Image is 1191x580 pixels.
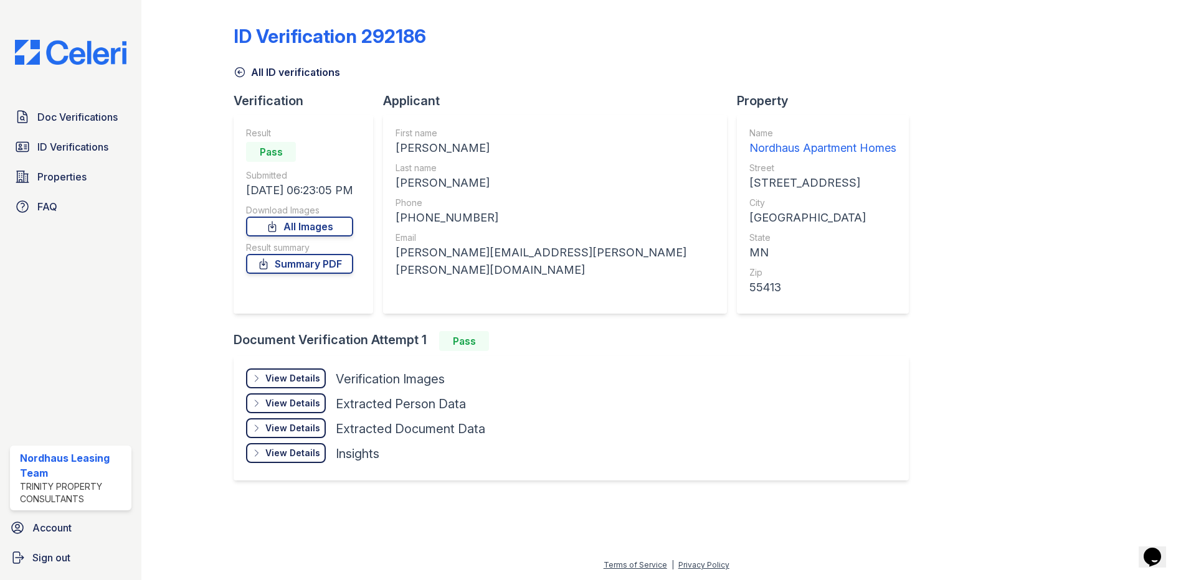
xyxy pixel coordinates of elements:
[396,209,714,227] div: [PHONE_NUMBER]
[749,266,896,279] div: Zip
[396,197,714,209] div: Phone
[234,25,426,47] div: ID Verification 292186
[5,515,136,540] a: Account
[336,445,379,462] div: Insights
[396,174,714,192] div: [PERSON_NAME]
[10,194,131,219] a: FAQ
[32,520,72,535] span: Account
[336,420,485,437] div: Extracted Document Data
[20,451,126,480] div: Nordhaus Leasing Team
[604,560,667,569] a: Terms of Service
[37,199,57,214] span: FAQ
[265,397,320,409] div: View Details
[246,254,353,274] a: Summary PDF
[1139,530,1179,568] iframe: chat widget
[246,127,353,139] div: Result
[246,142,296,162] div: Pass
[32,550,70,565] span: Sign out
[439,331,489,351] div: Pass
[749,162,896,174] div: Street
[265,422,320,434] div: View Details
[396,244,714,279] div: [PERSON_NAME][EMAIL_ADDRESS][PERSON_NAME][PERSON_NAME][DOMAIN_NAME]
[234,65,340,80] a: All ID verifications
[749,127,896,157] a: Name Nordhaus Apartment Homes
[671,560,674,569] div: |
[246,169,353,182] div: Submitted
[749,139,896,157] div: Nordhaus Apartment Homes
[749,197,896,209] div: City
[737,92,919,110] div: Property
[246,182,353,199] div: [DATE] 06:23:05 PM
[396,127,714,139] div: First name
[10,105,131,129] a: Doc Verifications
[37,110,118,124] span: Doc Verifications
[749,244,896,261] div: MN
[37,169,87,184] span: Properties
[749,174,896,192] div: [STREET_ADDRESS]
[336,395,466,413] div: Extracted Person Data
[246,204,353,217] div: Download Images
[246,241,353,254] div: Result summary
[37,139,108,154] span: ID Verifications
[265,447,320,459] div: View Details
[396,139,714,157] div: [PERSON_NAME]
[383,92,737,110] div: Applicant
[10,134,131,159] a: ID Verifications
[246,217,353,236] a: All Images
[678,560,729,569] a: Privacy Policy
[5,40,136,65] img: CE_Logo_Blue-a8612792a0a2168367f1c8372b55b34899dd931a85d93a1a3d3e32e68fde9ad4.png
[396,162,714,174] div: Last name
[20,480,126,505] div: Trinity Property Consultants
[396,232,714,244] div: Email
[5,545,136,570] a: Sign out
[10,164,131,189] a: Properties
[234,92,383,110] div: Verification
[749,232,896,244] div: State
[234,331,919,351] div: Document Verification Attempt 1
[749,127,896,139] div: Name
[265,372,320,385] div: View Details
[336,370,445,388] div: Verification Images
[749,209,896,227] div: [GEOGRAPHIC_DATA]
[749,279,896,296] div: 55413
